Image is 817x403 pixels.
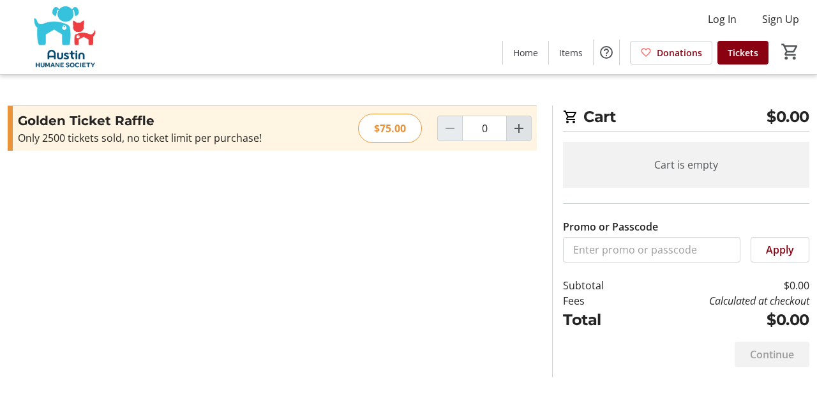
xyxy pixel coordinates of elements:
span: Items [559,46,583,59]
button: Sign Up [752,9,809,29]
span: Apply [766,242,794,257]
a: Items [549,41,593,65]
h3: Golden Ticket Raffle [18,111,297,130]
div: $75.00 [358,114,422,143]
label: Promo or Passcode [563,219,658,234]
button: Increment by one [507,116,531,141]
span: Tickets [728,46,758,59]
button: Log In [698,9,747,29]
input: Enter promo or passcode [563,237,740,262]
span: Log In [708,11,737,27]
td: Fees [563,293,634,308]
span: Donations [657,46,702,59]
div: Only 2500 tickets sold, no ticket limit per purchase! [18,130,297,146]
span: Sign Up [762,11,799,27]
a: Donations [630,41,712,65]
a: Home [503,41,548,65]
div: Cart is empty [563,142,809,188]
td: Calculated at checkout [634,293,809,308]
h2: Cart [563,105,809,132]
button: Apply [751,237,809,262]
a: Tickets [717,41,768,65]
td: Total [563,308,634,331]
button: Cart [779,40,802,63]
span: $0.00 [767,105,809,128]
input: Golden Ticket Raffle Quantity [462,116,507,141]
td: $0.00 [634,308,809,331]
img: Austin Humane Society's Logo [8,5,121,69]
td: $0.00 [634,278,809,293]
button: Help [594,40,619,65]
td: Subtotal [563,278,634,293]
span: Home [513,46,538,59]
